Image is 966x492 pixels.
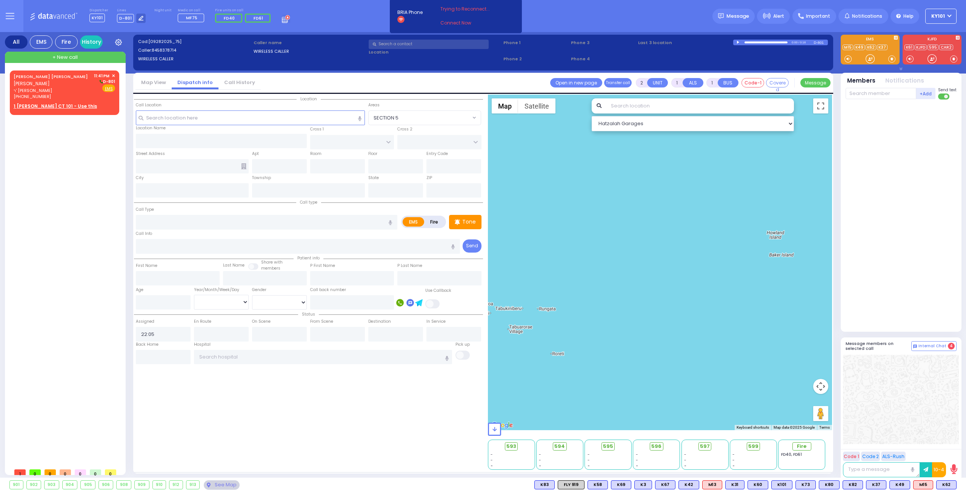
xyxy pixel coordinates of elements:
[819,480,840,489] div: K80
[138,47,251,54] label: Caller:
[684,452,686,457] span: -
[440,6,500,12] span: Trying to Reconnect...
[611,480,631,489] div: K69
[866,480,886,489] div: BLS
[806,13,830,20] span: Important
[913,345,917,348] img: comment-alt.png
[261,265,280,271] span: members
[14,87,91,94] span: ר' [PERSON_NAME]
[154,8,171,13] label: Night unit
[14,469,26,475] span: 1
[936,480,957,489] div: BLS
[368,102,380,108] label: Areas
[368,151,377,157] label: Floor
[604,78,632,87] button: Transfer call
[813,379,828,394] button: Map camera controls
[847,77,875,85] button: Members
[726,12,749,20] span: Message
[186,15,197,21] span: MF75
[136,175,144,181] label: City
[204,480,239,490] div: See map
[60,469,71,475] span: 0
[186,481,200,489] div: 913
[588,463,590,469] span: -
[903,13,914,20] span: Help
[55,35,78,49] div: Fire
[117,8,146,13] label: Lines
[397,263,422,269] label: P Last Name
[368,175,379,181] label: State
[135,79,172,86] a: Map View
[261,259,283,265] small: Share with
[684,457,686,463] span: -
[241,163,246,169] span: Other building occupants
[518,98,555,113] button: Show satellite imagery
[636,452,638,457] span: -
[52,54,78,61] span: + New call
[252,175,271,181] label: Township
[374,114,398,122] span: SECTION 5
[702,480,722,489] div: M13
[588,480,608,489] div: K58
[14,103,97,109] u: 1 [PERSON_NAME] CT 101 - Use this
[636,463,638,469] span: -
[138,38,251,45] label: Cad:
[369,49,501,55] label: Location
[611,480,631,489] div: BLS
[800,78,831,87] button: Message
[843,44,853,50] a: M15
[492,98,518,113] button: Show street map
[463,239,481,253] button: Send
[136,207,154,213] label: Call Type
[117,14,134,23] span: D-801
[795,480,816,489] div: BLS
[684,463,686,469] span: -
[215,8,273,13] label: Fire units on call
[194,319,211,325] label: En Route
[491,457,493,463] span: -
[678,480,699,489] div: K42
[310,126,324,132] label: Cross 1
[148,38,182,44] span: [09282025_75]
[425,288,451,294] label: Use Callback
[310,263,335,269] label: P First Name
[153,481,166,489] div: 910
[732,463,735,469] span: -
[254,48,366,55] label: WIRELESS CALLER
[797,443,806,450] span: Fire
[843,452,860,461] button: Code 1
[928,44,938,50] a: 595
[634,480,652,489] div: BLS
[725,480,744,489] div: K31
[550,78,602,87] a: Open in new page
[10,481,23,489] div: 901
[135,481,149,489] div: 909
[506,443,516,450] span: 593
[554,443,565,450] span: 594
[773,13,784,20] span: Alert
[718,13,724,19] img: message.svg
[490,420,515,430] img: Google
[636,457,638,463] span: -
[606,98,794,113] input: Search location
[936,480,957,489] div: K62
[30,11,80,21] img: Logo
[813,98,828,113] button: Toggle fullscreen view
[224,15,235,21] span: FD40
[491,463,493,469] span: -
[813,406,828,421] button: Drag Pegman onto the map to open Street View
[112,73,115,79] span: ✕
[925,9,957,24] button: KY101
[136,263,157,269] label: First Name
[846,88,916,99] input: Search member
[136,151,165,157] label: Street Address
[310,151,321,157] label: Room
[169,481,183,489] div: 912
[252,151,259,157] label: Apt
[397,9,423,16] span: BRIA Phone
[889,480,910,489] div: K49
[218,79,261,86] a: Call History
[369,40,489,49] input: Search a contact
[152,47,176,53] span: 8458378714
[800,38,806,47] div: 0:16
